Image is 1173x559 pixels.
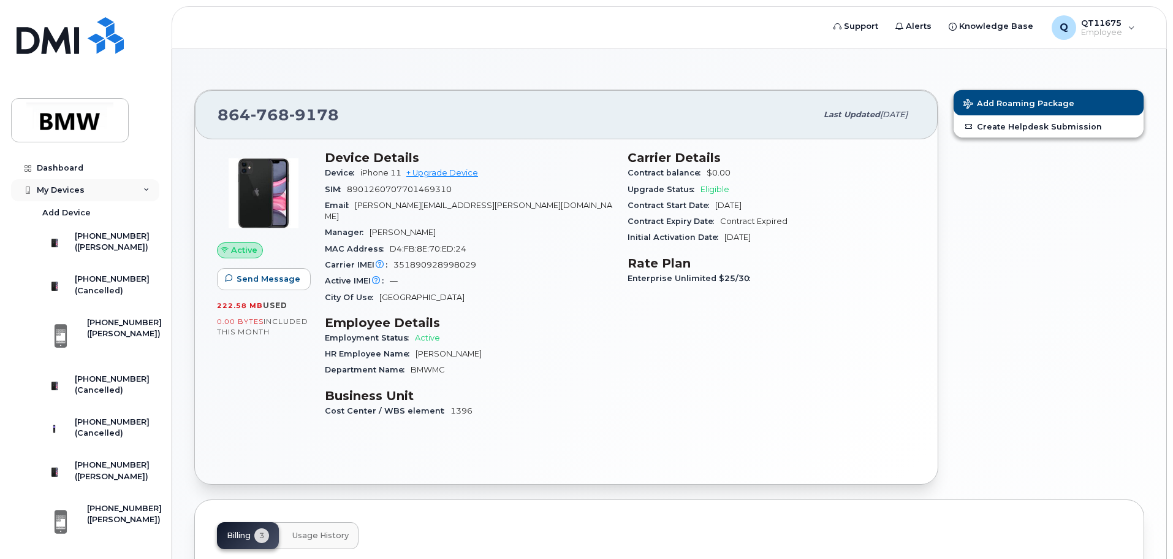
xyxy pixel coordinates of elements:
[411,365,445,374] span: BMWMC
[217,301,263,310] span: 222.58 MB
[325,293,379,302] span: City Of Use
[292,531,349,541] span: Usage History
[325,349,416,358] span: HR Employee Name
[450,406,473,415] span: 1396
[700,185,729,194] span: Eligible
[954,90,1144,115] button: Add Roaming Package
[963,99,1074,110] span: Add Roaming Package
[628,185,700,194] span: Upgrade Status
[347,185,452,194] span: 8901260707701469310
[406,168,478,177] a: + Upgrade Device
[720,217,788,226] span: Contract Expired
[628,233,724,242] span: Initial Activation Date
[880,110,908,119] span: [DATE]
[954,115,1144,137] a: Create Helpdesk Submission
[628,256,916,271] h3: Rate Plan
[289,106,339,124] span: 9178
[231,244,257,256] span: Active
[379,293,465,302] span: [GEOGRAPHIC_DATA]
[628,217,720,226] span: Contract Expiry Date
[390,244,466,253] span: D4:FB:8E:70:ED:24
[370,228,436,237] span: [PERSON_NAME]
[325,260,393,269] span: Carrier IMEI
[325,406,450,415] span: Cost Center / WBS element
[217,317,264,326] span: 0.00 Bytes
[415,333,440,342] span: Active
[325,315,613,330] h3: Employee Details
[251,106,289,124] span: 768
[218,106,339,124] span: 864
[217,268,311,290] button: Send Message
[325,201,612,221] span: [PERSON_NAME][EMAIL_ADDRESS][PERSON_NAME][DOMAIN_NAME]
[237,273,300,285] span: Send Message
[824,110,880,119] span: Last updated
[724,233,751,242] span: [DATE]
[325,168,360,177] span: Device
[715,201,742,210] span: [DATE]
[325,201,355,210] span: Email
[325,185,347,194] span: SIM
[325,333,415,342] span: Employment Status
[325,228,370,237] span: Manager
[628,201,715,210] span: Contract Start Date
[325,150,613,165] h3: Device Details
[1120,506,1164,550] iframe: Messenger Launcher
[227,156,300,230] img: iPhone_11.jpg
[360,168,401,177] span: iPhone 11
[325,276,390,285] span: Active IMEI
[263,301,287,310] span: used
[325,388,613,403] h3: Business Unit
[628,150,916,165] h3: Carrier Details
[325,244,390,253] span: MAC Address
[628,274,756,283] span: Enterprise Unlimited $25/30
[390,276,398,285] span: —
[707,168,731,177] span: $0.00
[393,260,476,269] span: 351890928998029
[628,168,707,177] span: Contract balance
[416,349,482,358] span: [PERSON_NAME]
[325,365,411,374] span: Department Name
